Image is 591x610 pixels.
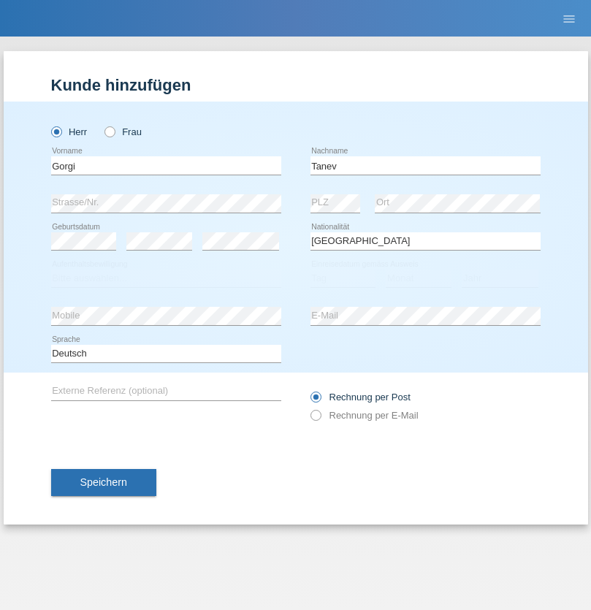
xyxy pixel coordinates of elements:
a: menu [554,14,584,23]
input: Rechnung per E-Mail [310,410,320,428]
i: menu [562,12,576,26]
input: Rechnung per Post [310,392,320,410]
label: Rechnung per E-Mail [310,410,419,421]
label: Rechnung per Post [310,392,411,403]
label: Frau [104,126,142,137]
input: Herr [51,126,61,136]
input: Frau [104,126,114,136]
span: Speichern [80,476,127,488]
h1: Kunde hinzufügen [51,76,541,94]
button: Speichern [51,469,156,497]
label: Herr [51,126,88,137]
